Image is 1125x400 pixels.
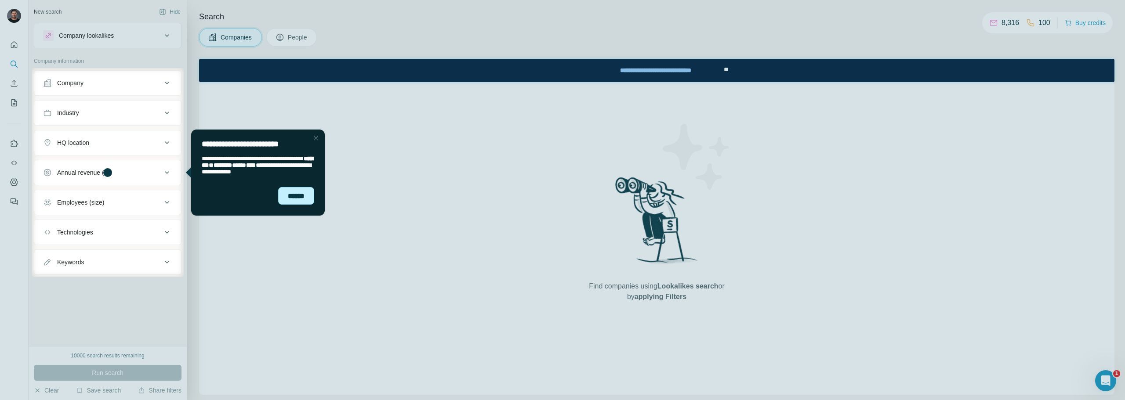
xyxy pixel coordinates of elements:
div: HQ location [57,138,89,147]
button: Industry [34,102,181,123]
div: Keywords [57,258,84,267]
div: Industry [57,108,79,117]
button: Keywords [34,252,181,273]
div: Annual revenue ($) [57,168,109,177]
div: Watch our October Product update [396,2,517,21]
div: Company [57,79,83,87]
button: Technologies [34,222,181,243]
button: Employees (size) [34,192,181,213]
button: Annual revenue ($) [34,162,181,183]
div: Employees (size) [57,198,104,207]
button: Company [34,72,181,94]
button: HQ location [34,132,181,153]
div: Technologies [57,228,93,237]
iframe: Tooltip [184,128,327,217]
